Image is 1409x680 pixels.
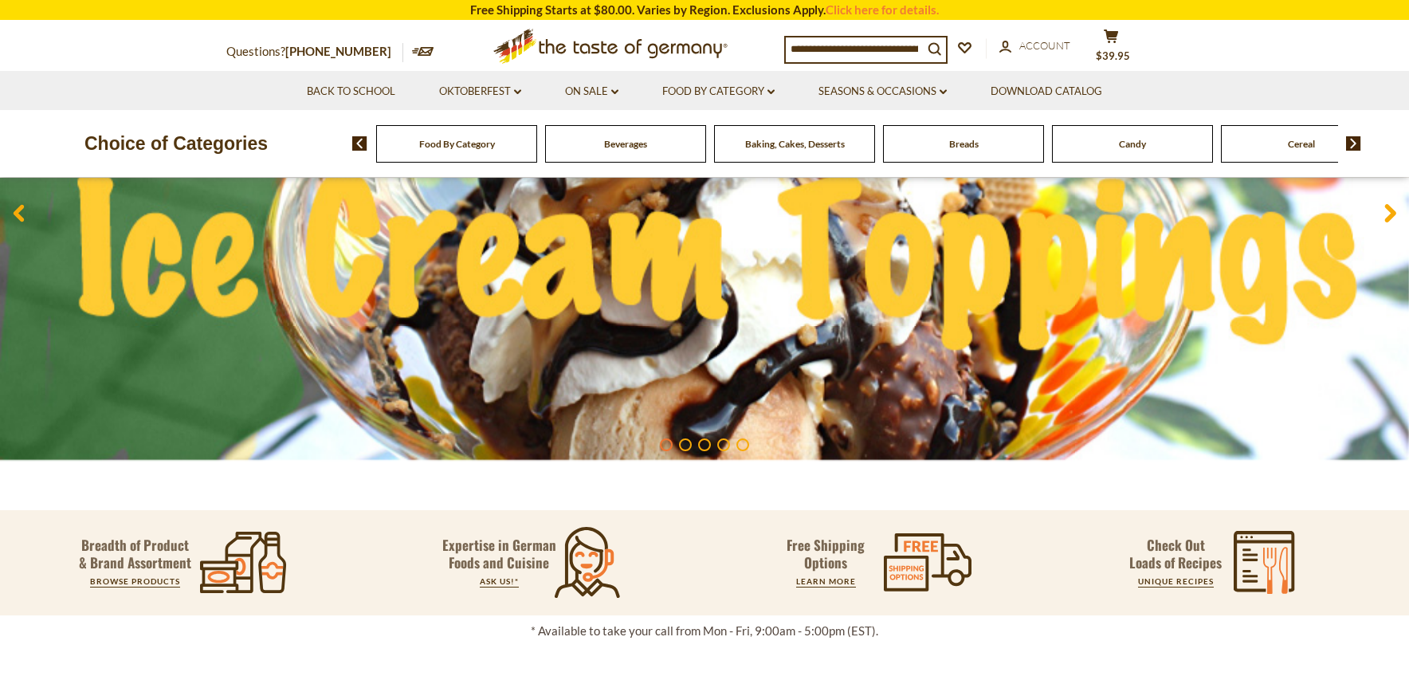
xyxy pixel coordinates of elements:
[1096,49,1130,62] span: $39.95
[1288,138,1315,150] a: Cereal
[826,2,939,17] a: Click here for details.
[480,576,519,586] a: ASK US!*
[604,138,647,150] a: Beverages
[949,138,979,150] a: Breads
[226,41,403,62] p: Questions?
[818,83,947,100] a: Seasons & Occasions
[745,138,845,150] a: Baking, Cakes, Desserts
[1019,39,1070,52] span: Account
[1119,138,1146,150] a: Candy
[79,537,191,572] p: Breadth of Product & Brand Assortment
[352,136,367,151] img: previous arrow
[1129,537,1222,572] p: Check Out Loads of Recipes
[1087,29,1135,69] button: $39.95
[1346,136,1361,151] img: next arrow
[307,83,395,100] a: Back to School
[442,537,556,572] p: Expertise in German Foods and Cuisine
[419,138,495,150] a: Food By Category
[1138,576,1214,586] a: UNIQUE RECIPES
[285,44,391,58] a: [PHONE_NUMBER]
[439,83,521,100] a: Oktoberfest
[796,576,856,586] a: LEARN MORE
[999,37,1070,55] a: Account
[773,537,878,572] p: Free Shipping Options
[991,83,1102,100] a: Download Catalog
[90,576,180,586] a: BROWSE PRODUCTS
[565,83,618,100] a: On Sale
[662,83,775,100] a: Food By Category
